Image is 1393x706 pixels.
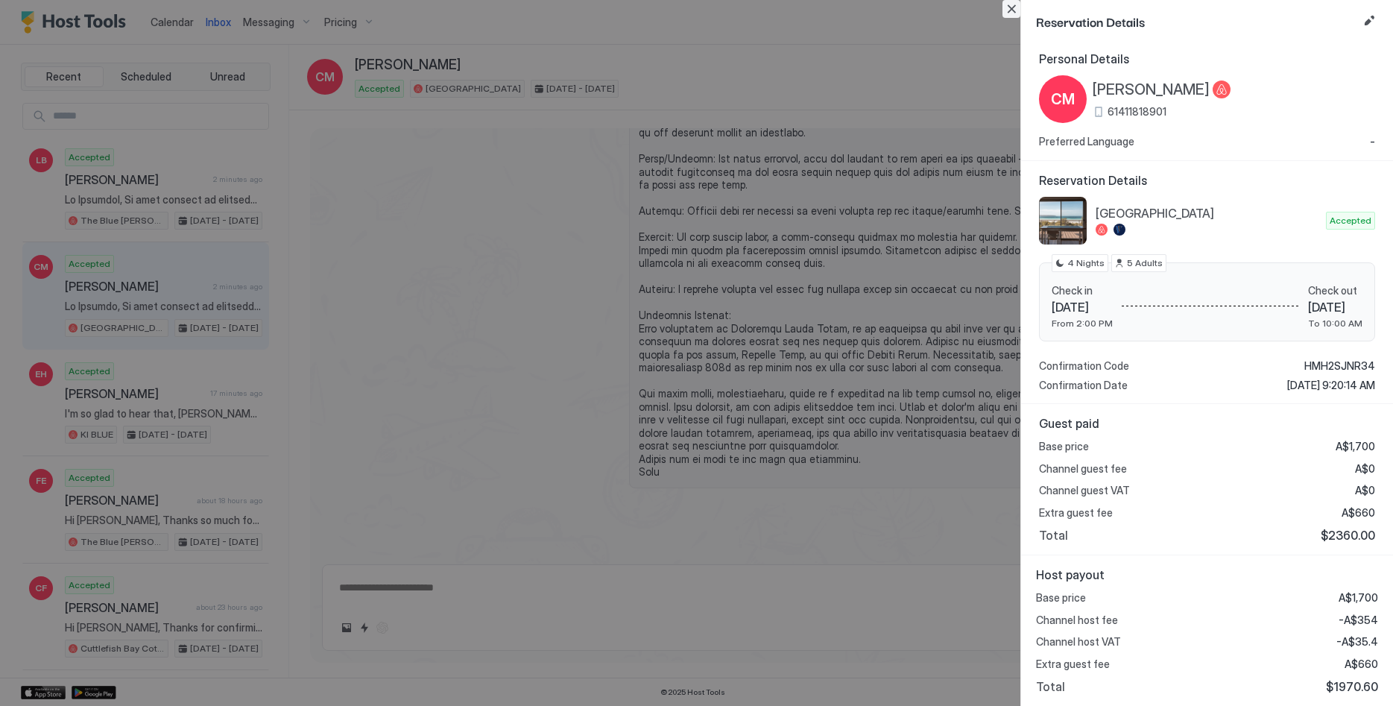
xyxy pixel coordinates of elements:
span: Host payout [1036,567,1378,582]
span: HMH2SJNR34 [1304,359,1375,373]
span: Preferred Language [1039,135,1134,148]
span: Confirmation Date [1039,379,1128,392]
span: Total [1036,679,1065,694]
span: Accepted [1330,214,1371,227]
span: Channel host fee [1036,614,1118,627]
span: Reservation Details [1039,173,1375,188]
iframe: Intercom live chat [15,655,51,691]
div: listing image [1039,197,1087,245]
span: A$0 [1355,462,1375,476]
span: [DATE] [1052,300,1113,315]
span: Extra guest fee [1039,506,1113,520]
span: Channel host VAT [1036,635,1121,649]
span: A$1,700 [1339,591,1378,605]
span: 61411818901 [1108,105,1166,119]
span: Channel guest VAT [1039,484,1130,497]
span: [GEOGRAPHIC_DATA] [1096,206,1320,221]
span: A$1,700 [1336,440,1375,453]
span: Check in [1052,284,1113,297]
span: [DATE] [1308,300,1362,315]
span: -A$35.4 [1336,635,1378,649]
span: Personal Details [1039,51,1375,66]
span: To 10:00 AM [1308,318,1362,329]
span: Confirmation Code [1039,359,1129,373]
span: Guest paid [1039,416,1375,431]
span: [PERSON_NAME] [1093,81,1210,99]
span: A$660 [1342,506,1375,520]
span: A$660 [1345,658,1378,671]
span: Extra guest fee [1036,658,1110,671]
span: 4 Nights [1067,256,1105,270]
button: Edit reservation [1360,12,1378,30]
span: -A$354 [1339,614,1378,627]
span: A$0 [1355,484,1375,497]
span: Channel guest fee [1039,462,1127,476]
span: [DATE] 9:20:14 AM [1287,379,1375,392]
span: Check out [1308,284,1362,297]
span: $1970.60 [1326,679,1378,694]
span: From 2:00 PM [1052,318,1113,329]
span: Total [1039,528,1068,543]
span: Base price [1039,440,1089,453]
span: 5 Adults [1127,256,1163,270]
span: Reservation Details [1036,12,1357,31]
span: $2360.00 [1321,528,1375,543]
span: Base price [1036,591,1086,605]
span: - [1370,135,1375,148]
span: CM [1051,88,1075,110]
